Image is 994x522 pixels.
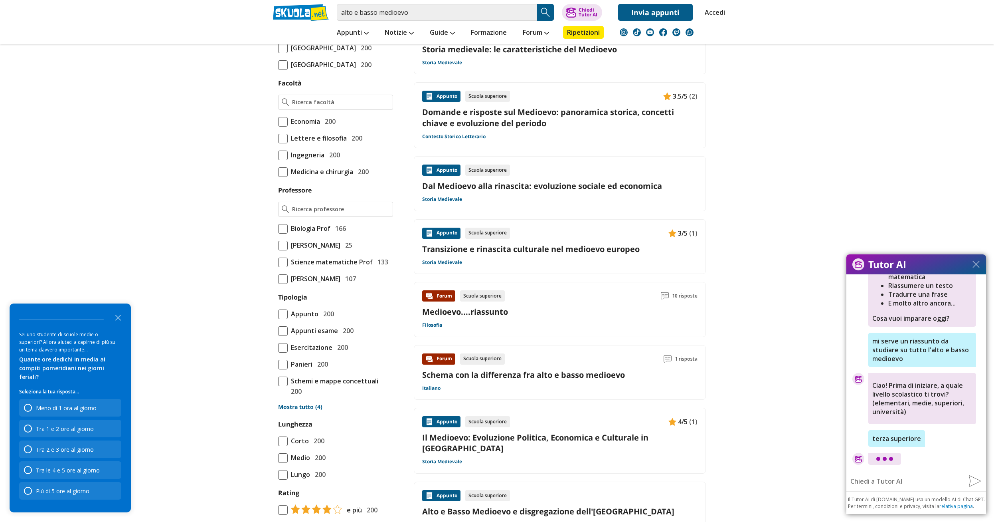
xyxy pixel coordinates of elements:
[332,223,346,234] span: 166
[288,60,356,70] span: [GEOGRAPHIC_DATA]
[422,44,698,55] a: Storia medievale: le caratteristiche del Medioevo
[846,473,962,489] input: Chiedi a Tutor AI
[422,107,698,128] a: Domande e risposte sul Medioevo: panoramica storica, concetti chiave e evoluzione del periodo
[288,326,338,336] span: Appunti esame
[364,505,377,515] span: 200
[668,229,676,237] img: Appunti contenuto
[36,487,89,495] div: Più di 5 ore al giorno
[663,92,671,100] img: Appunti contenuto
[422,60,462,66] a: Storia Medievale
[278,488,393,498] label: Rating
[428,26,457,40] a: Guide
[422,290,455,302] div: Forum
[342,274,356,284] span: 107
[422,490,460,501] div: Appunto
[288,453,310,463] span: Medio
[288,504,342,514] img: tasso di risposta 4+
[422,244,698,254] a: Transizione e rinascita culturale nel medioevo europeo
[689,91,698,101] span: (2)
[422,458,462,465] a: Storia Medievale
[19,388,121,396] p: Seleziona la tua risposta...
[292,98,389,106] input: Ricerca facoltà
[337,4,537,21] input: Cerca appunti, riassunti o versioni
[288,257,373,267] span: Scienze matematiche Prof
[465,416,510,427] div: Scuola superiore
[469,26,509,40] a: Formazione
[562,4,602,21] button: ChiediTutor AI
[288,309,318,319] span: Appunto
[422,196,462,202] a: Storia Medievale
[425,292,433,300] img: Forum contenuto
[705,4,721,21] a: Accedi
[19,482,121,500] div: Più di 5 ore al giorno
[36,446,94,453] div: Tra 2 e 3 ore al giorno
[292,205,389,213] input: Ricerca professore
[888,281,972,290] li: Riassumere un testo
[672,290,698,302] span: 10 risposte
[539,6,551,18] img: Cerca appunti, riassunti o versioni
[282,205,289,213] img: Ricerca professore
[288,150,324,160] span: Ingegneria
[422,306,508,317] a: Medioevo....riassunto
[659,28,667,36] img: facebook
[288,359,312,369] span: Panieri
[422,432,698,454] a: Il Medioevo: Evoluzione Politica, Economica e Culturale in [GEOGRAPHIC_DATA]
[422,369,625,380] a: Schema con la differenza fra alto e basso medioevo
[661,292,669,300] img: Commenti lettura
[278,79,302,87] label: Facoltà
[422,385,441,391] a: Italiano
[288,386,302,397] span: 200
[36,466,100,474] div: Tra le 4 e 5 ore al giorno
[36,425,94,433] div: Tra 1 e 2 ore al giorno
[868,333,976,367] div: mi serve un riassunto da studiare su tutto l'alto e basso medioevo
[334,342,348,353] span: 200
[312,469,326,480] span: 200
[422,228,460,239] div: Appunto
[563,26,604,39] a: Ripetizioni
[855,261,862,268] img: sendMessage
[278,403,393,411] a: Mostra tutto (4)
[288,133,347,143] span: Lettere e filosofia
[646,28,654,36] img: youtube
[288,436,309,446] span: Corto
[110,309,126,325] button: Close the survey
[288,342,332,353] span: Esercitazione
[383,26,416,40] a: Notizie
[19,355,121,381] div: Quante ore dedichi in media ai compiti pomeridiani nei giorni feriali?
[340,326,354,336] span: 200
[537,4,554,21] button: Search Button
[422,322,442,328] a: Filosofia
[288,274,340,284] span: [PERSON_NAME]
[465,165,510,176] div: Scuola superiore
[326,150,340,160] span: 200
[422,416,460,427] div: Appunto
[668,418,676,426] img: Appunti contenuto
[19,331,121,353] div: Sei uno studente di scuole medie o superiori? Allora aiutaci a capirne di più su un tema davvero ...
[678,228,688,238] span: 3/5
[278,293,307,302] label: Tipologia
[425,492,433,500] img: Appunti contenuto
[335,26,371,40] a: Appunti
[888,299,972,308] li: E molto altro ancora...
[618,4,693,21] a: Invia appunti
[422,181,698,191] a: Dal Medioevo alla rinascita: evoluzione sociale ed economica
[422,259,462,266] a: Storia Medievale
[689,417,698,427] span: (1)
[425,355,433,363] img: Forum contenuto
[278,186,312,195] label: Professore
[465,91,510,102] div: Scuola superiore
[288,223,330,234] span: Biologia Prof
[342,240,352,250] span: 25
[422,133,486,140] a: Contesto Storico Letterario
[846,491,986,514] div: Il Tutor AI di [DOMAIN_NAME] usa un modello AI di Chat GPT. Per termini, condizioni e privacy, vi...
[278,420,312,429] label: Lunghezza
[288,376,378,386] span: Schemi e mappe concettuali
[620,28,628,36] img: instagram
[288,240,340,250] span: [PERSON_NAME]
[686,28,694,36] img: WhatsApp
[846,254,986,274] div: Tutor AI
[972,261,980,268] img: close
[460,290,505,302] div: Scuola superiore
[425,92,433,100] img: Appunti contenuto
[465,490,510,501] div: Scuola superiore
